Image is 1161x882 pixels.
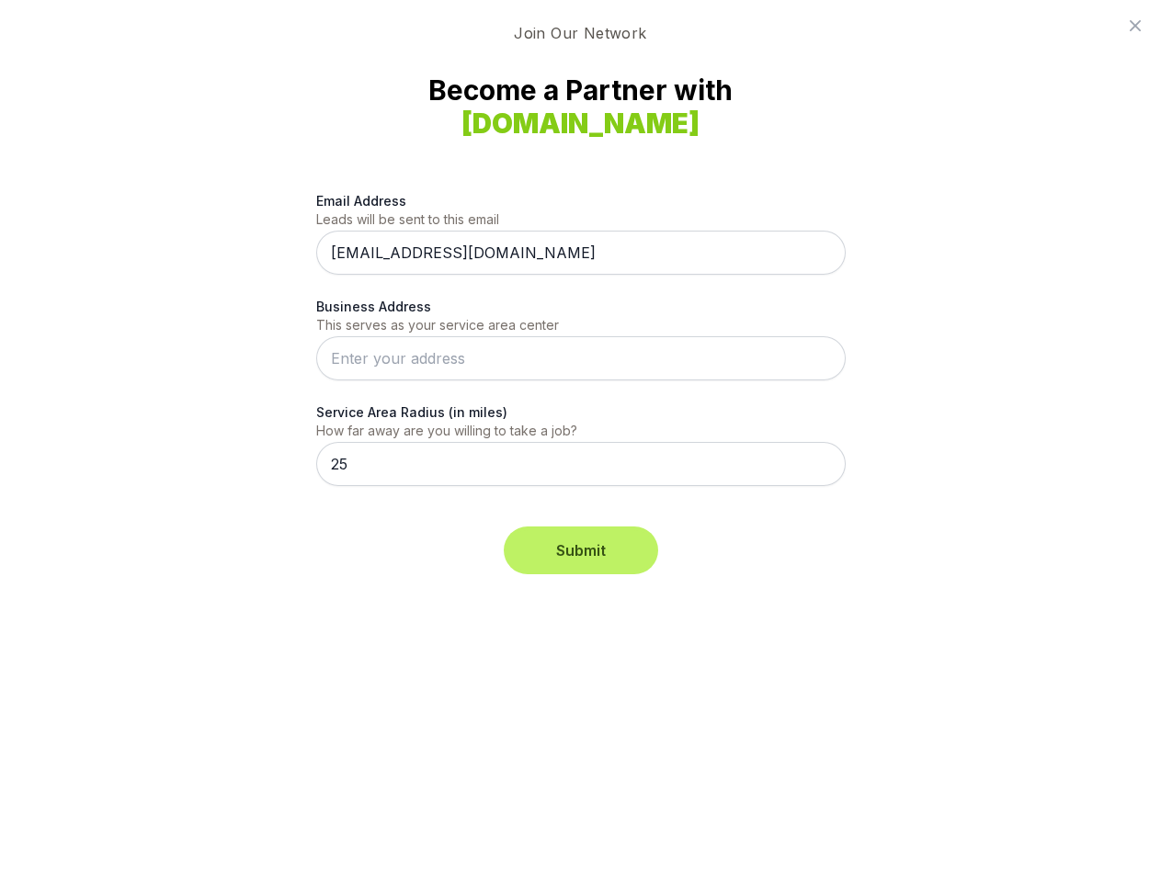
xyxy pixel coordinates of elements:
p: How far away are you willing to take a job? [316,422,846,440]
label: Service Area Radius (in miles) [316,402,846,422]
p: Leads will be sent to this email [316,210,846,229]
button: Submit [507,530,654,571]
p: This serves as your service area center [316,316,846,334]
label: Business Address [316,297,846,316]
label: Email Address [316,191,846,210]
strong: Become a Partner with [346,73,816,140]
span: Join Our Network [499,22,661,44]
input: Enter your address [316,336,846,380]
input: me@gmail.com [316,231,846,275]
strong: [DOMAIN_NAME] [461,107,700,140]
